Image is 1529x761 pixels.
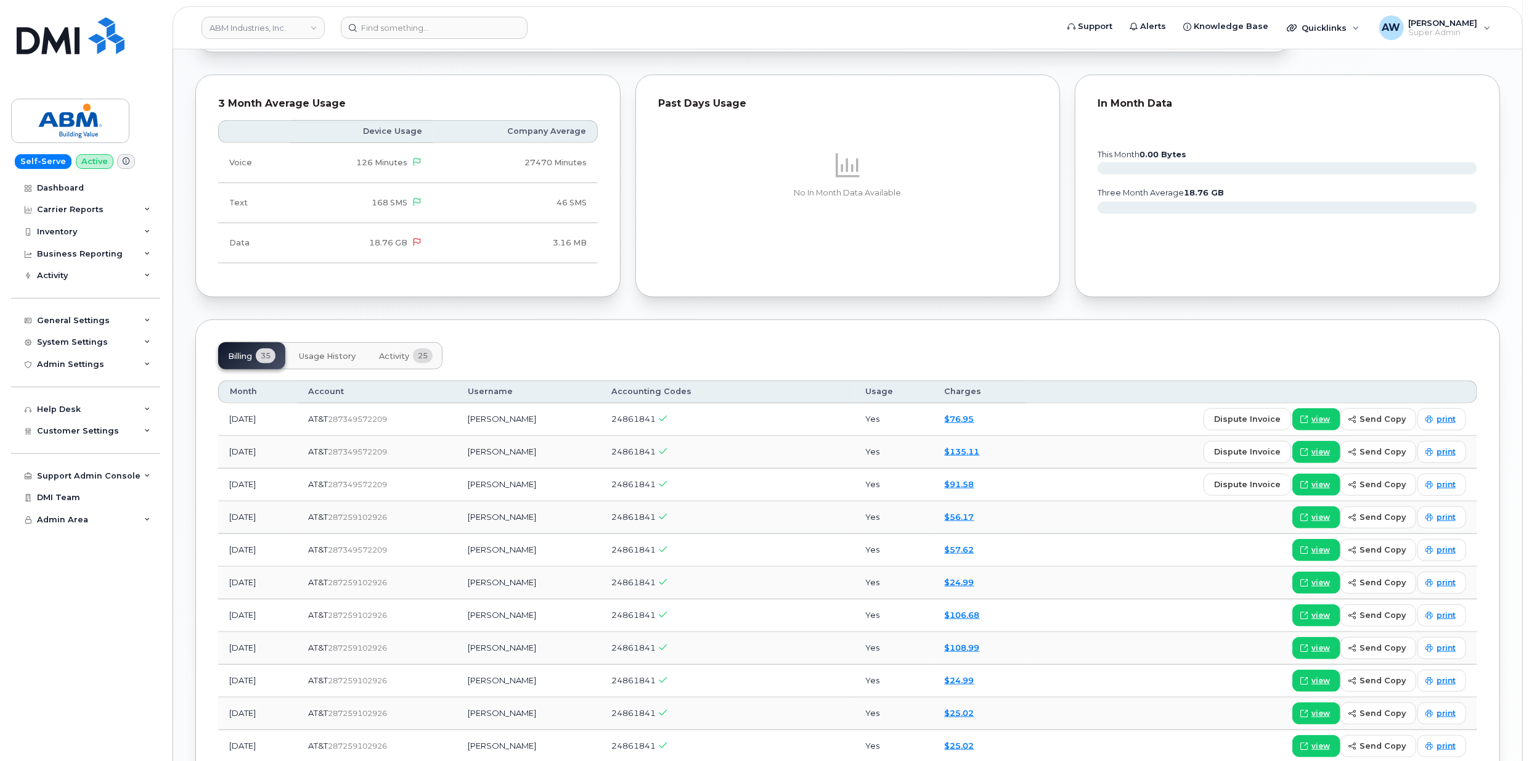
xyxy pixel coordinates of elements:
[1340,735,1416,757] button: send copy
[1437,545,1456,556] span: print
[218,501,297,534] td: [DATE]
[855,469,934,501] td: Yes
[457,501,600,534] td: [PERSON_NAME]
[328,709,387,718] span: 287259102926
[1098,97,1477,110] div: In Month Data
[1409,28,1478,38] span: Super Admin
[1302,23,1347,33] span: Quicklinks
[369,238,407,247] span: 18.76 GB
[308,741,328,751] span: AT&T
[297,380,457,403] th: Account
[1437,741,1456,752] span: print
[1360,446,1406,458] span: send copy
[291,120,433,142] th: Device Usage
[1175,14,1277,39] a: Knowledge Base
[1340,702,1416,725] button: send copy
[855,436,934,469] td: Yes
[1437,675,1456,686] span: print
[218,599,297,632] td: [DATE]
[1360,740,1406,752] span: send copy
[1360,577,1406,588] span: send copy
[1292,408,1340,430] a: view
[1214,479,1281,490] span: dispute invoice
[308,414,328,424] span: AT&T
[1184,188,1224,197] tspan: 18.76 GB
[457,697,600,730] td: [PERSON_NAME]
[1311,479,1330,490] span: view
[1437,708,1456,719] span: print
[611,708,656,718] span: 24861841
[1311,643,1330,654] span: view
[1292,670,1340,692] a: view
[457,599,600,632] td: [PERSON_NAME]
[1292,441,1340,463] a: view
[1360,707,1406,719] span: send copy
[299,352,356,361] span: Usage History
[945,446,980,456] a: $135.11
[1311,577,1330,588] span: view
[1311,708,1330,719] span: view
[611,675,656,685] span: 24861841
[945,414,974,424] a: $76.95
[1292,702,1340,725] a: view
[1214,413,1281,425] span: dispute invoice
[433,223,598,263] td: 3.16 MB
[1437,643,1456,654] span: print
[945,610,980,620] a: $106.68
[328,676,387,685] span: 287259102926
[855,403,934,436] td: Yes
[945,708,974,718] a: $25.02
[328,447,387,456] span: 287349572209
[1204,408,1291,430] button: dispute invoice
[457,632,600,665] td: [PERSON_NAME]
[1204,474,1291,496] button: dispute invoice
[218,665,297,697] td: [DATE]
[308,675,328,685] span: AT&T
[1340,604,1416,627] button: send copy
[1360,511,1406,523] span: send copy
[1292,637,1340,659] a: view
[855,567,934,599] td: Yes
[1360,609,1406,621] span: send copy
[328,414,387,424] span: 287349572209
[1140,150,1186,159] tspan: 0.00 Bytes
[1311,741,1330,752] span: view
[218,697,297,730] td: [DATE]
[855,697,934,730] td: Yes
[328,512,387,522] span: 287259102926
[457,665,600,697] td: [PERSON_NAME]
[1311,512,1330,523] span: view
[202,17,325,39] a: ABM Industries, Inc.
[658,97,1038,110] div: Past Days Usage
[457,436,600,469] td: [PERSON_NAME]
[218,534,297,567] td: [DATE]
[855,501,934,534] td: Yes
[1371,15,1499,40] div: Alyssa Wagner
[328,741,387,751] span: 287259102926
[1340,474,1416,496] button: send copy
[1417,539,1466,561] a: print
[218,436,297,469] td: [DATE]
[457,469,600,501] td: [PERSON_NAME]
[413,348,433,363] span: 25
[1292,539,1340,561] a: view
[356,158,407,167] span: 126 Minutes
[1140,20,1166,33] span: Alerts
[855,380,934,403] th: Usage
[945,545,974,554] a: $57.62
[457,534,600,567] td: [PERSON_NAME]
[1059,14,1121,39] a: Support
[1417,441,1466,463] a: print
[1340,637,1416,659] button: send copy
[1278,15,1368,40] div: Quicklinks
[372,198,407,207] span: 168 SMS
[218,223,291,263] td: Data
[1417,604,1466,627] a: print
[379,352,409,361] span: Activity
[945,479,974,489] a: $91.58
[1214,446,1281,458] span: dispute invoice
[1078,20,1112,33] span: Support
[611,545,656,554] span: 24861841
[328,611,387,620] span: 287259102926
[328,578,387,587] span: 287259102926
